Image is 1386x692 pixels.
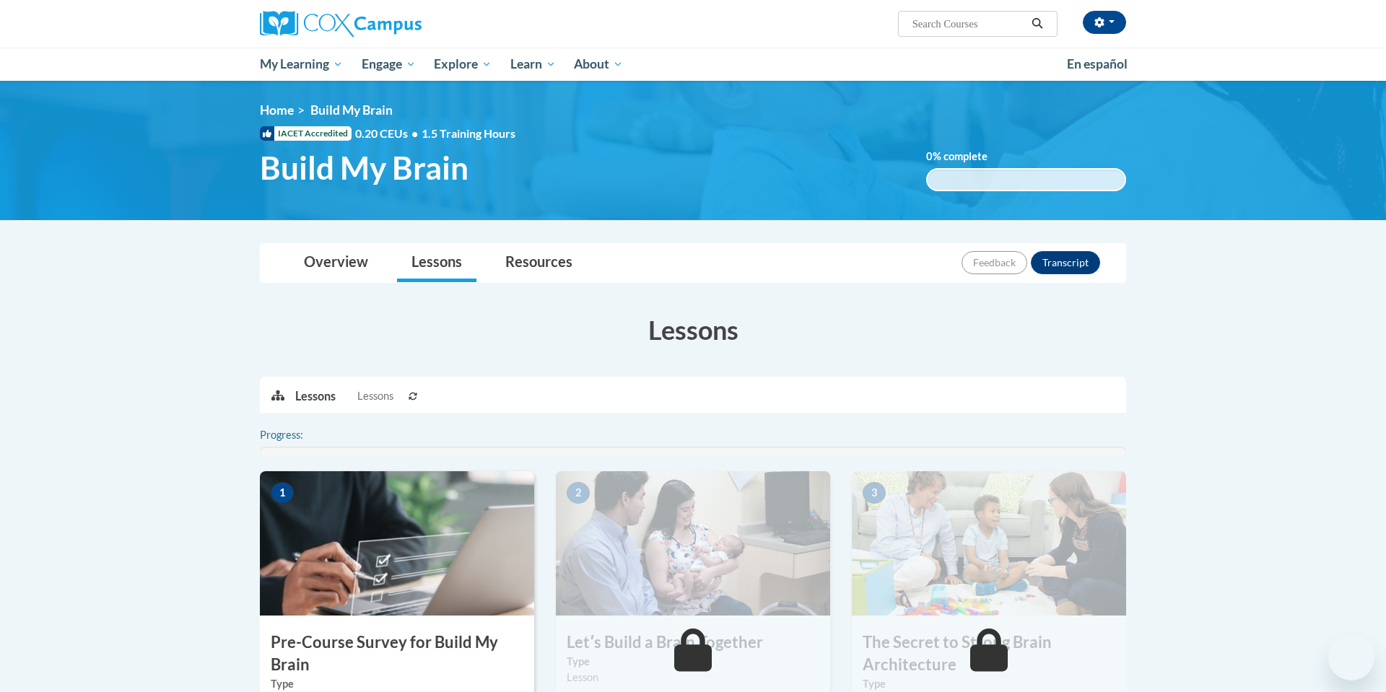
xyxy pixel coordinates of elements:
[962,251,1027,274] button: Feedback
[310,102,393,118] span: Build My Brain
[260,56,343,73] span: My Learning
[397,244,476,282] a: Lessons
[1067,56,1128,71] span: En español
[250,48,352,81] a: My Learning
[501,48,565,81] a: Learn
[1083,11,1126,34] button: Account Settings
[271,482,294,504] span: 1
[911,15,1027,32] input: Search Courses
[362,56,416,73] span: Engage
[352,48,425,81] a: Engage
[260,631,534,676] h3: Pre-Course Survey for Build My Brain
[355,126,422,141] span: 0.20 CEUs
[556,631,830,654] h3: Letʹs Build a Brain Together
[1328,634,1374,680] iframe: Button to launch messaging window
[260,126,352,141] span: IACET Accredited
[295,388,336,404] p: Lessons
[271,676,523,692] label: Type
[424,48,501,81] a: Explore
[260,312,1126,348] h3: Lessons
[238,48,1148,81] div: Main menu
[260,102,294,118] a: Home
[1031,251,1100,274] button: Transcript
[260,427,343,443] label: Progress:
[357,388,393,404] span: Lessons
[260,471,534,616] img: Course Image
[565,48,633,81] a: About
[434,56,492,73] span: Explore
[260,11,534,37] a: Cox Campus
[852,631,1126,676] h3: The Secret to Strong Brain Architecture
[260,149,468,187] span: Build My Brain
[260,11,422,37] img: Cox Campus
[567,670,819,686] div: Lesson
[863,482,886,504] span: 3
[289,244,383,282] a: Overview
[411,126,418,140] span: •
[567,654,819,670] label: Type
[926,150,933,162] span: 0
[491,244,587,282] a: Resources
[863,676,1115,692] label: Type
[574,56,623,73] span: About
[852,471,1126,616] img: Course Image
[422,126,515,140] span: 1.5 Training Hours
[567,482,590,504] span: 2
[556,471,830,616] img: Course Image
[926,149,1009,165] label: % complete
[510,56,556,73] span: Learn
[1027,15,1048,32] button: Search
[1058,49,1137,79] a: En español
